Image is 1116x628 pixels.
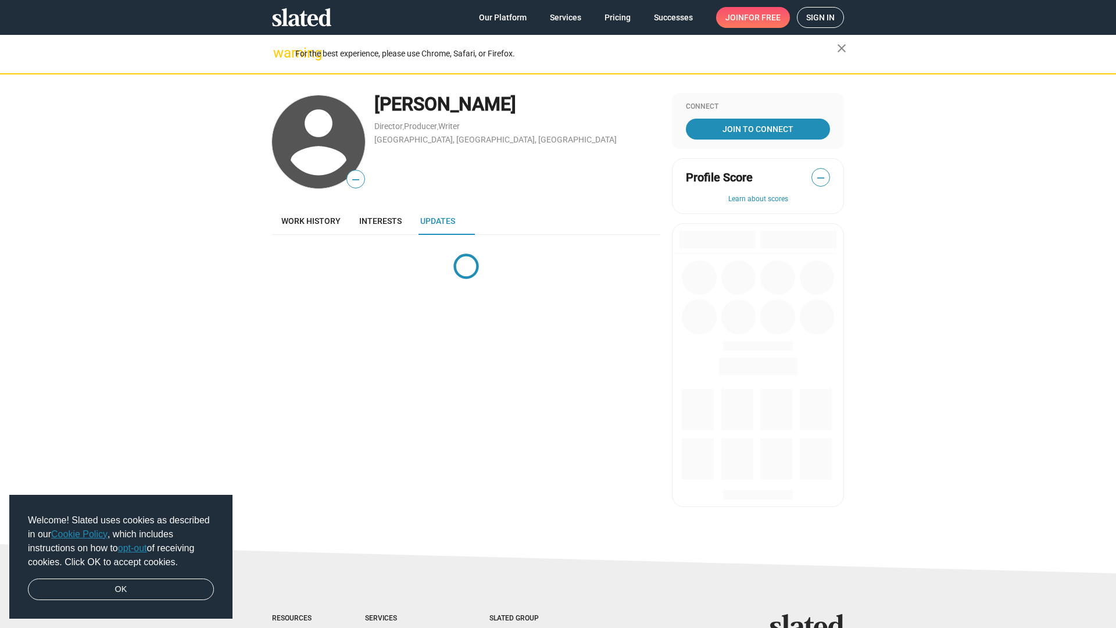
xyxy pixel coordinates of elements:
span: Work history [281,216,341,226]
span: , [437,124,438,130]
span: Interests [359,216,402,226]
div: Connect [686,102,830,112]
div: Slated Group [489,614,568,623]
div: Resources [272,614,319,623]
span: Sign in [806,8,835,27]
span: , [403,124,404,130]
span: for free [744,7,781,28]
a: Services [541,7,591,28]
button: Learn about scores [686,195,830,204]
a: Interests [350,207,411,235]
mat-icon: close [835,41,849,55]
span: Welcome! Slated uses cookies as described in our , which includes instructions on how to of recei... [28,513,214,569]
span: — [812,170,829,185]
div: cookieconsent [9,495,233,619]
span: Our Platform [479,7,527,28]
span: — [347,172,364,187]
a: Sign in [797,7,844,28]
div: For the best experience, please use Chrome, Safari, or Firefox. [295,46,837,62]
span: Join To Connect [688,119,828,140]
span: Join [725,7,781,28]
a: Producer [404,122,437,131]
a: Work history [272,207,350,235]
a: [GEOGRAPHIC_DATA], [GEOGRAPHIC_DATA], [GEOGRAPHIC_DATA] [374,135,617,144]
div: [PERSON_NAME] [374,92,660,117]
a: opt-out [118,543,147,553]
div: Services [365,614,443,623]
a: dismiss cookie message [28,579,214,601]
a: Pricing [595,7,640,28]
a: Updates [411,207,464,235]
a: Join To Connect [686,119,830,140]
a: Successes [645,7,702,28]
a: Joinfor free [716,7,790,28]
span: Updates [420,216,455,226]
span: Pricing [604,7,631,28]
a: Director [374,122,403,131]
a: Writer [438,122,460,131]
span: Successes [654,7,693,28]
span: Profile Score [686,170,753,185]
mat-icon: warning [273,46,287,60]
a: Our Platform [470,7,536,28]
span: Services [550,7,581,28]
a: Cookie Policy [51,529,108,539]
